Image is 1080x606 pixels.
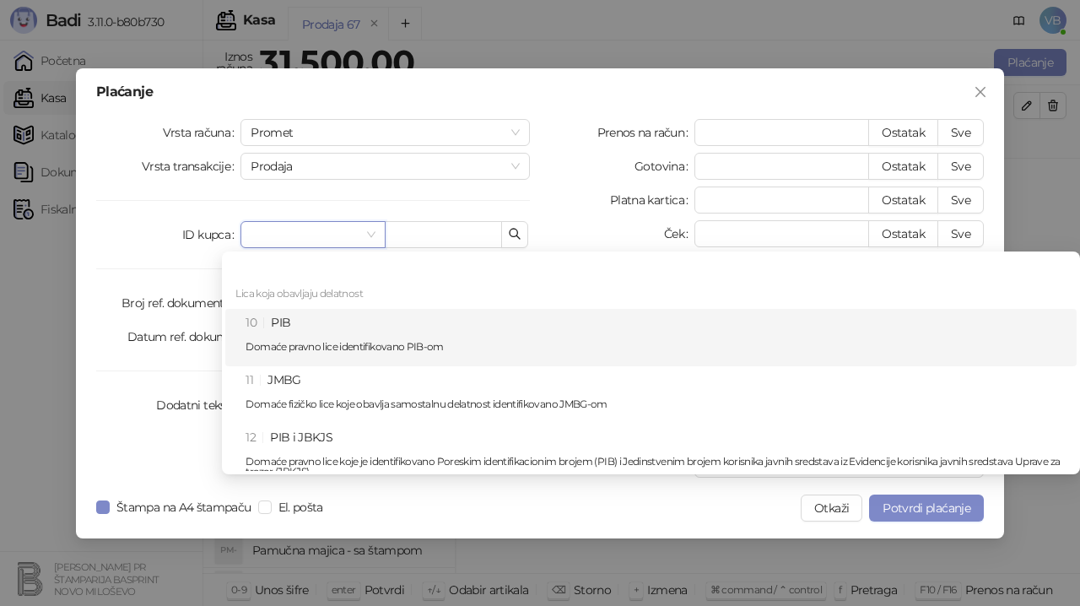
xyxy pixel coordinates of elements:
[225,282,1077,309] div: Lica koja obavljaju delatnost
[156,392,240,419] label: Dodatni tekst
[801,495,862,522] button: Otkaži
[868,187,938,214] button: Ostatak
[937,220,984,247] button: Sve
[937,153,984,180] button: Sve
[868,220,938,247] button: Ostatak
[246,313,1066,362] div: PIB
[272,498,330,517] span: El. pošta
[251,154,520,179] span: Prodaja
[610,187,694,214] label: Platna kartica
[868,153,938,180] button: Ostatak
[246,371,1066,419] div: JMBG
[96,85,984,99] div: Plaćanje
[974,85,987,99] span: close
[246,457,1066,477] p: Domaće pravno lice koje je identifikovano Poreskim identifikacionim brojem (PIB) i Jedinstvenim b...
[868,119,938,146] button: Ostatak
[246,399,1066,409] p: Domaće fizičko lice koje obavlja samostalnu delatnost identifikovano JMBG-om
[246,430,256,445] span: 12
[251,120,520,145] span: Promet
[163,119,241,146] label: Vrsta računa
[182,221,240,248] label: ID kupca
[246,342,1066,352] p: Domaće pravno lice identifikovano PIB-om
[664,220,694,247] label: Ček
[110,498,258,517] span: Štampa na A4 štampaču
[246,372,253,387] span: 11
[967,78,994,106] button: Close
[246,428,1066,487] div: PIB i JBKJS
[937,187,984,214] button: Sve
[127,323,241,350] label: Datum ref. dokum.
[246,315,256,330] span: 10
[967,85,994,99] span: Zatvori
[937,119,984,146] button: Sve
[597,119,695,146] label: Prenos na račun
[142,153,241,180] label: Vrsta transakcije
[121,289,240,317] label: Broj ref. dokumenta
[869,495,984,522] button: Potvrdi plaćanje
[883,500,970,516] span: Potvrdi plaćanje
[634,153,694,180] label: Gotovina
